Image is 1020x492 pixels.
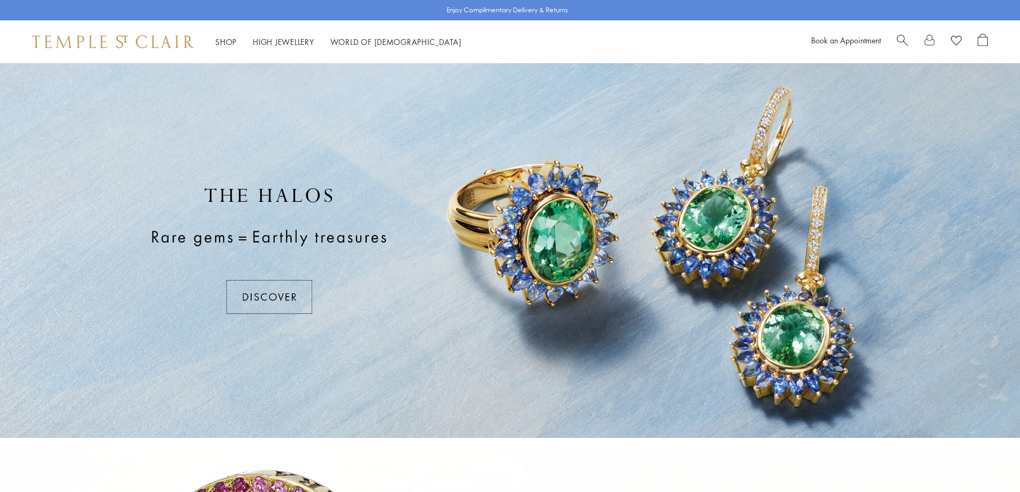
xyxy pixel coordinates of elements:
img: Temple St. Clair [32,35,194,48]
a: Open Shopping Bag [978,34,988,50]
a: Search [897,34,908,50]
a: World of [DEMOGRAPHIC_DATA]World of [DEMOGRAPHIC_DATA] [330,36,462,47]
p: Enjoy Complimentary Delivery & Returns [447,5,568,16]
a: View Wishlist [951,34,962,50]
a: High JewelleryHigh Jewellery [253,36,314,47]
a: Book an Appointment [811,35,881,46]
nav: Main navigation [215,35,462,49]
a: ShopShop [215,36,237,47]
